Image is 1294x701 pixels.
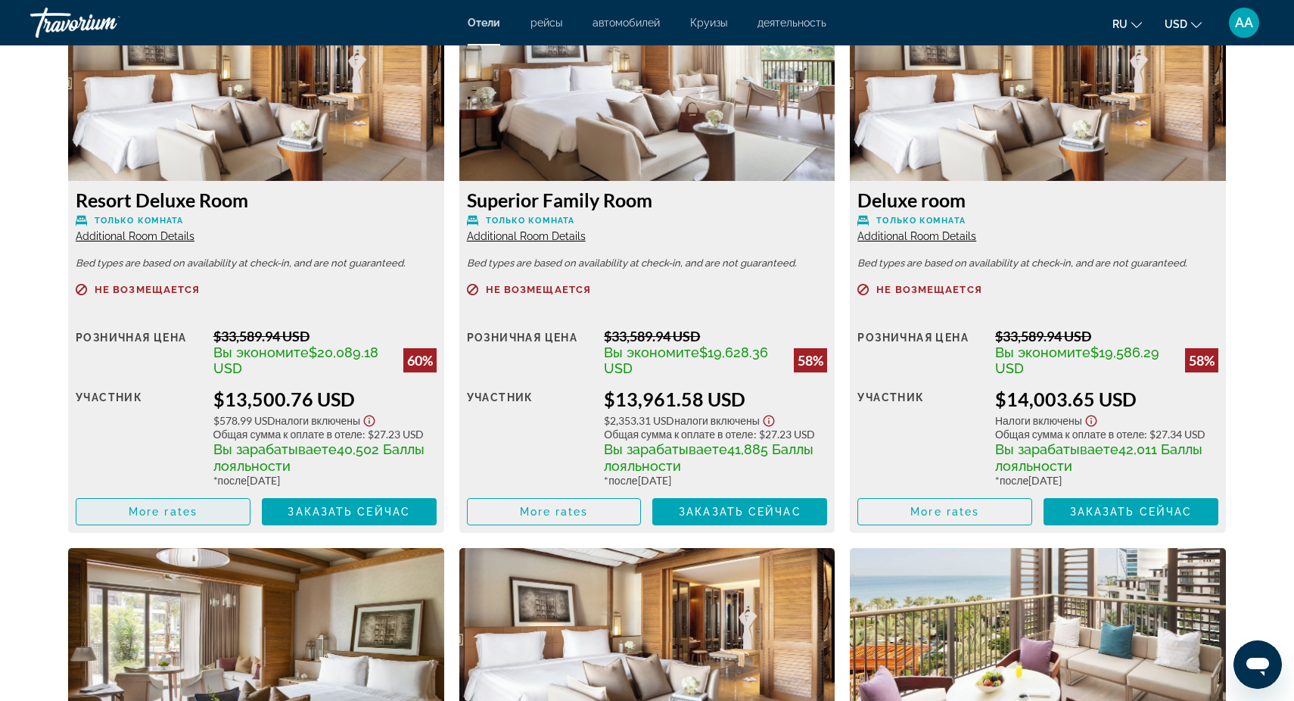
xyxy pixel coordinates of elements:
span: Вы зарабатываете [995,441,1118,457]
span: Не возмещается [486,285,591,294]
span: Заказать сейчас [288,506,410,518]
span: $578.99 USD [213,414,275,427]
span: Заказать сейчас [679,506,801,518]
iframe: Кнопка запуска окна обмена сообщениями [1233,640,1282,689]
span: Только комната [95,216,183,226]
span: Налоги включены [674,414,760,427]
div: 60% [403,348,437,372]
span: USD [1165,18,1187,30]
div: Розничная цена [467,328,593,376]
span: More rates [129,506,198,518]
div: участник [467,388,593,487]
div: * [DATE] [213,474,437,487]
span: Не возмещается [95,285,200,294]
span: после [608,474,637,487]
div: : $27.23 USD [213,428,437,441]
span: Вы зарабатываете [604,441,727,457]
span: 41,885 Баллы лояльности [604,441,813,474]
div: Розничная цена [857,328,984,376]
p: Bed types are based on availability at check-in, and are not guaranteed. [857,258,1218,269]
button: User Menu [1224,7,1264,39]
span: Вы экономите [604,344,699,360]
h3: Deluxe room [857,188,1218,211]
button: Show Taxes and Fees disclaimer [1082,410,1100,428]
div: * [DATE] [995,474,1218,487]
button: More rates [467,498,642,525]
div: 58% [794,348,827,372]
p: Bed types are based on availability at check-in, and are not guaranteed. [467,258,828,269]
div: : $27.23 USD [604,428,827,441]
div: Розничная цена [76,328,202,376]
span: More rates [910,506,979,518]
span: $20,089.18 USD [213,344,378,376]
a: Круизы [690,17,727,29]
h3: Superior Family Room [467,188,828,211]
button: More rates [857,498,1032,525]
button: Change language [1112,13,1142,35]
span: Additional Room Details [857,230,976,242]
span: Additional Room Details [76,230,194,242]
span: 42,011 Баллы лояльности [995,441,1202,474]
span: ru [1112,18,1128,30]
div: * [DATE] [604,474,827,487]
span: $19,628.36 USD [604,344,768,376]
a: рейсы [530,17,562,29]
span: Только комната [486,216,574,226]
span: Общая сумма к оплате в отеле [213,428,362,441]
span: Additional Room Details [467,230,586,242]
a: деятельность [757,17,826,29]
div: $14,003.65 USD [995,388,1218,410]
span: Общая сумма к оплате в отеле [604,428,753,441]
span: More rates [520,506,589,518]
div: участник [857,388,984,487]
span: Вы экономите [995,344,1090,360]
div: : $27.34 USD [995,428,1218,441]
span: AA [1235,15,1253,30]
div: 58% [1185,348,1218,372]
button: Show Taxes and Fees disclaimer [360,410,378,428]
span: Вы экономите [213,344,309,360]
div: $33,589.94 USD [213,328,437,344]
div: $13,500.76 USD [213,388,437,410]
span: 40,502 Баллы лояльности [213,441,425,474]
button: Show Taxes and Fees disclaimer [760,410,778,428]
h3: Resort Deluxe Room [76,188,437,211]
a: автомобилей [593,17,660,29]
button: Change currency [1165,13,1202,35]
div: $33,589.94 USD [995,328,1218,344]
button: Заказать сейчас [262,498,437,525]
span: Заказать сейчас [1070,506,1193,518]
span: после [1000,474,1028,487]
p: Bed types are based on availability at check-in, and are not guaranteed. [76,258,437,269]
a: Отели [468,17,500,29]
span: Налоги включены [995,414,1082,427]
a: Travorium [30,3,182,42]
span: после [218,474,247,487]
span: Налоги включены [275,414,361,427]
div: участник [76,388,202,487]
button: Заказать сейчас [1044,498,1218,525]
span: $2,353.31 USD [604,414,674,427]
span: Только комната [876,216,965,226]
span: Вы зарабатываете [213,441,337,457]
span: Не возмещается [876,285,981,294]
button: Заказать сейчас [652,498,827,525]
div: $13,961.58 USD [604,388,827,410]
span: $19,586.29 USD [995,344,1159,376]
span: Общая сумма к оплате в отеле [995,428,1144,441]
button: More rates [76,498,250,525]
div: $33,589.94 USD [604,328,827,344]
